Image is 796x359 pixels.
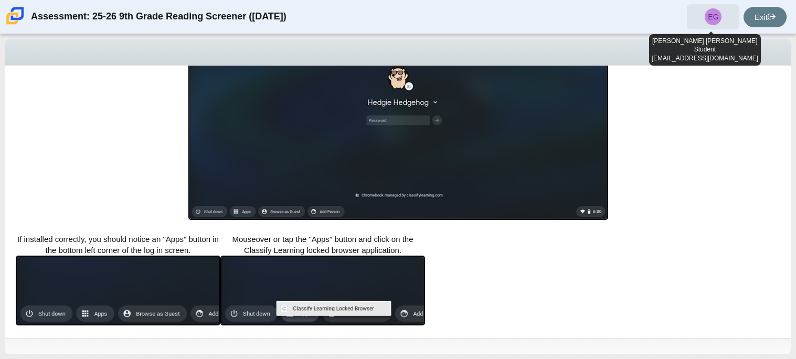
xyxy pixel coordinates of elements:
span: EG [708,13,718,20]
a: Carmen School of Science & Technology [4,19,26,28]
div: Assessment: 25-26 9th Grade Reading Screener ([DATE]) [31,4,286,29]
div: Mouseover or tap the "Apps" button and click on the Classify Learning locked browser application. [220,234,425,328]
a: Exit [744,7,787,27]
div: If installed correctly, you should notice an "Apps" button in the bottom left corner of the log i... [16,234,220,328]
div: [PERSON_NAME] [PERSON_NAME] [EMAIL_ADDRESS][DOMAIN_NAME] [649,34,761,66]
img: chromeos-locked-browser-step2.png [16,256,220,325]
span: Student [694,46,716,53]
img: Carmen School of Science & Technology [4,5,26,27]
img: chromeos-locked-browser-step3.png [220,256,425,325]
